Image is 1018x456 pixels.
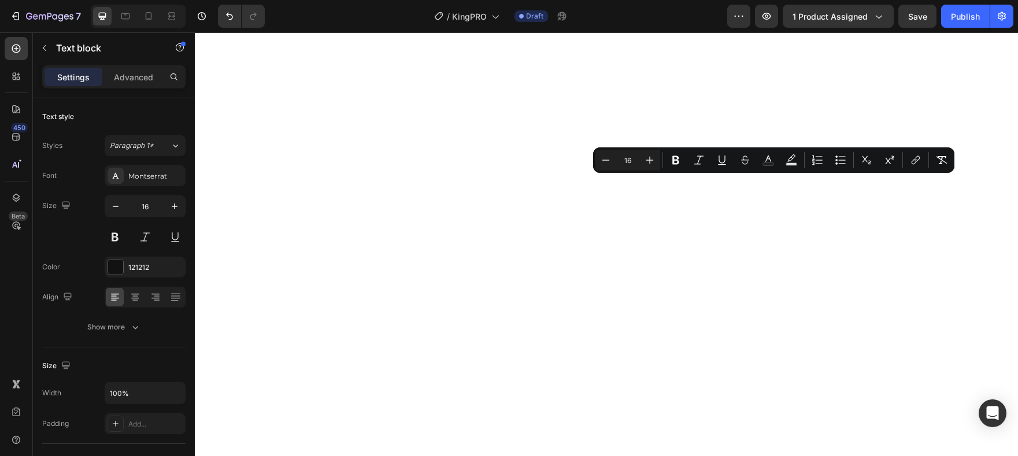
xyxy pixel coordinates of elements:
button: Save [898,5,936,28]
button: 1 product assigned [783,5,894,28]
p: Settings [57,71,90,83]
span: / [447,10,450,23]
button: 7 [5,5,86,28]
div: Publish [951,10,980,23]
div: Editor contextual toolbar [593,147,954,173]
input: Auto [105,383,185,403]
div: Width [42,388,61,398]
div: Open Intercom Messenger [979,399,1006,427]
button: Show more [42,317,186,338]
div: Padding [42,418,69,429]
div: Styles [42,140,62,151]
div: 121212 [128,262,183,273]
div: Size [42,358,73,374]
div: 450 [11,123,28,132]
div: Show more [87,321,141,333]
div: Size [42,198,73,214]
div: Font [42,170,57,181]
div: Align [42,290,75,305]
p: 7 [76,9,81,23]
button: Publish [941,5,990,28]
div: Text style [42,112,74,122]
span: Draft [526,11,543,21]
p: Text block [56,41,154,55]
span: 1 product assigned [793,10,868,23]
div: Beta [9,212,28,221]
span: Paragraph 1* [110,140,154,151]
div: Add... [128,419,183,429]
span: KingPRO [452,10,487,23]
div: Undo/Redo [218,5,265,28]
iframe: Design area [195,32,1018,456]
p: Advanced [114,71,153,83]
div: Color [42,262,60,272]
span: Save [908,12,927,21]
button: Paragraph 1* [105,135,186,156]
div: Montserrat [128,171,183,181]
